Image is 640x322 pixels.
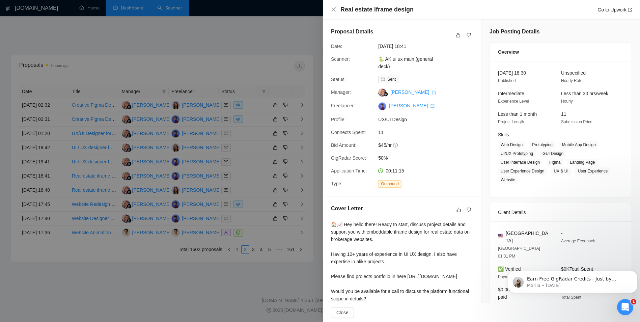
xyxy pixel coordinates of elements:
span: $45/hr [378,141,479,149]
span: close [331,7,336,12]
span: UX & UI [551,167,571,175]
span: Experience Level [498,99,529,104]
button: like [454,31,462,39]
img: 🇺🇸 [498,233,503,238]
span: Earn Free GigRadar Credits - Just by Sharing Your Story! 💬 Want more credits for sending proposal... [22,20,123,159]
p: Message from Mariia, sent 1w ago [22,26,124,32]
img: gigradar-bm.png [383,92,388,97]
span: Manager: [331,89,351,95]
span: Close [336,309,349,316]
span: 00:11:15 [386,168,404,173]
span: Figma [547,159,563,166]
span: Status: [331,77,346,82]
a: [PERSON_NAME] export [389,103,435,108]
span: Unspecified [561,70,586,76]
span: 0 Hours [498,302,512,307]
span: Website [498,176,518,184]
span: Type: [331,181,342,186]
span: 50% [378,154,479,162]
button: dislike [465,31,473,39]
iframe: Intercom live chat [617,299,633,315]
span: [DATE] 18:30 [498,70,526,76]
span: Project Length [498,119,524,124]
h5: Job Posting Details [490,28,539,36]
span: Bid Amount: [331,142,357,148]
span: dislike [467,32,471,38]
span: clock-circle [378,168,383,173]
a: Go to Upworkexport [597,7,632,12]
span: Landing Page [567,159,597,166]
span: Submission Price [561,119,592,124]
span: GUI Design [540,150,566,157]
span: Date: [331,44,342,49]
img: c1BKRfeXWqy8uxsVXOyWlbCmhLOaYVRZhG1AF8lz3gjmfjet24XWdPW71_eg2D2-YY [378,102,386,110]
span: Profile: [331,117,346,122]
span: 11 [561,111,566,117]
span: Published [498,78,516,83]
button: dislike [465,206,473,214]
span: Less than 30 hrs/week [561,91,608,96]
span: Sent [387,77,396,82]
span: like [456,207,461,213]
span: User Experience [575,167,611,175]
span: $0.00/hr avg hourly rate paid [498,287,548,300]
span: User Experience Design [498,167,547,175]
span: Average Feedback [561,239,595,243]
h5: Proposal Details [331,28,373,36]
span: like [456,32,461,38]
span: Payment Verification [498,274,535,279]
div: Client Details [498,203,623,221]
span: Web Design [498,141,525,149]
span: 1 [631,299,636,304]
span: Hourly [561,99,573,104]
span: Connects Spent: [331,130,366,135]
span: UI/UX Prototyping [498,150,536,157]
span: Overview [498,48,519,56]
iframe: Intercom notifications message [505,257,640,304]
span: dislike [467,207,471,213]
span: Hourly Rate [561,78,582,83]
span: User Interface Design [498,159,542,166]
span: export [430,104,435,108]
a: [PERSON_NAME] export [390,89,436,95]
span: mail [381,77,385,81]
span: [GEOGRAPHIC_DATA] 01:31 PM [498,246,540,259]
span: Prototyping [529,141,555,149]
a: 🐍 AK ui ux main (general deck) [378,56,433,69]
div: 🏠📈 Hey hello there! Ready to start, discuss project details and support you with embeddable ifram... [331,221,473,317]
span: export [628,8,632,12]
span: Outbound [378,180,401,188]
span: Skills [498,132,509,137]
span: Less than 1 month [498,111,537,117]
span: Mobile App Design [559,141,599,149]
span: Intermediate [498,91,524,96]
span: 11 [378,129,479,136]
span: Scanner: [331,56,350,62]
span: Freelancer: [331,103,355,108]
span: GigRadar Score: [331,155,366,161]
span: export [432,90,436,95]
span: [DATE] 18:41 [378,43,479,50]
span: ✅ Verified [498,266,521,272]
h5: Cover Letter [331,205,363,213]
span: question-circle [393,142,398,148]
button: Close [331,7,336,12]
span: - [561,231,563,236]
h4: Real estate iframe design [340,5,414,14]
span: [GEOGRAPHIC_DATA] [506,230,550,244]
button: Close [331,307,354,318]
span: UX/UI Design [378,116,479,123]
span: Application Time: [331,168,367,173]
button: like [455,206,463,214]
